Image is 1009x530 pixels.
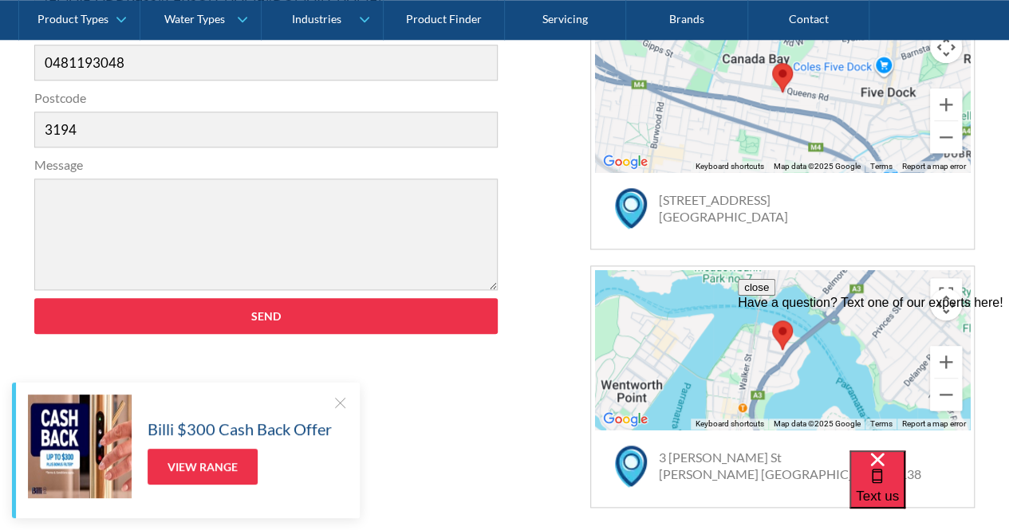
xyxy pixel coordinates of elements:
[28,395,132,498] img: Billi $300 Cash Back Offer
[772,63,793,92] div: Map pin
[615,188,647,229] img: map marker icon
[291,13,341,26] div: Industries
[773,162,860,171] span: Map data ©2025 Google
[615,446,647,486] img: map marker icon
[34,155,499,175] label: Message
[164,13,225,26] div: Water Types
[599,151,652,172] img: Google
[37,13,108,26] div: Product Types
[869,162,892,171] a: Terms (opens in new tab)
[599,409,652,430] a: Open this area in Google Maps (opens a new window)
[695,418,763,430] button: Keyboard shortcuts
[599,409,652,430] img: Google
[930,88,962,120] button: Zoom in
[930,31,962,63] button: Map camera controls
[849,450,1009,530] iframe: podium webchat widget bubble
[738,279,1009,470] iframe: podium webchat widget prompt
[148,449,258,485] a: View Range
[659,450,921,481] a: 3 [PERSON_NAME] St[PERSON_NAME] [GEOGRAPHIC_DATA] 2138
[659,192,788,224] a: [STREET_ADDRESS][GEOGRAPHIC_DATA]
[695,161,763,172] button: Keyboard shortcuts
[599,151,652,172] a: Open this area in Google Maps (opens a new window)
[930,121,962,153] button: Zoom out
[34,298,499,334] input: Send
[901,162,965,171] a: Report a map error
[148,417,332,441] h5: Billi $300 Cash Back Offer
[34,88,499,108] label: Postcode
